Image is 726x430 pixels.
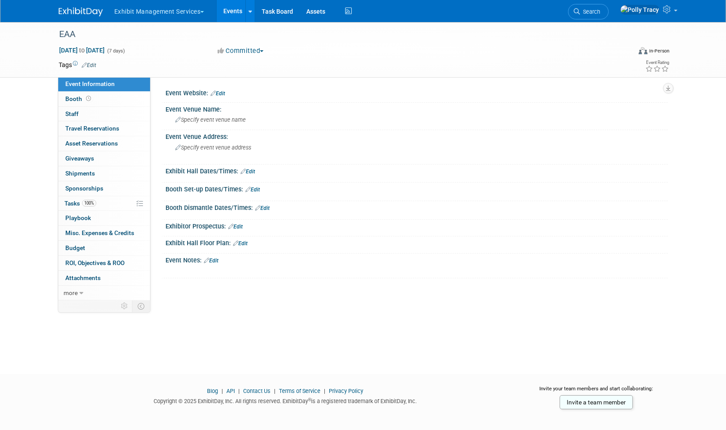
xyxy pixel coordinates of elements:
[175,116,246,123] span: Specify event venue name
[166,130,668,141] div: Event Venue Address:
[58,196,150,211] a: Tasks100%
[65,185,103,192] span: Sponsorships
[236,388,242,394] span: |
[64,200,96,207] span: Tasks
[255,205,270,211] a: Edit
[58,107,150,121] a: Staff
[59,7,103,16] img: ExhibitDay
[226,388,235,394] a: API
[65,140,118,147] span: Asset Reservations
[204,258,218,264] a: Edit
[58,256,150,270] a: ROI, Objectives & ROO
[166,103,668,114] div: Event Venue Name:
[132,300,150,312] td: Toggle Event Tabs
[59,395,512,405] div: Copyright © 2025 ExhibitDay, Inc. All rights reserved. ExhibitDay is a registered trademark of Ex...
[65,95,93,102] span: Booth
[166,220,668,231] div: Exhibitor Prospectus:
[568,4,609,19] a: Search
[65,274,101,281] span: Attachments
[59,60,96,69] td: Tags
[65,110,79,117] span: Staff
[58,166,150,181] a: Shipments
[649,48,670,54] div: In-Person
[166,86,668,98] div: Event Website:
[639,47,647,54] img: Format-Inperson.png
[58,181,150,196] a: Sponsorships
[308,397,311,402] sup: ®
[211,90,225,97] a: Edit
[228,224,243,230] a: Edit
[560,395,633,409] a: Invite a team member
[58,211,150,225] a: Playbook
[329,388,363,394] a: Privacy Policy
[65,229,134,236] span: Misc. Expenses & Credits
[65,80,115,87] span: Event Information
[279,388,320,394] a: Terms of Service
[207,388,218,394] a: Blog
[166,183,668,194] div: Booth Set-up Dates/Times:
[243,388,271,394] a: Contact Us
[56,26,618,42] div: EAA
[233,240,248,247] a: Edit
[106,48,125,54] span: (7 days)
[166,254,668,265] div: Event Notes:
[82,200,96,206] span: 100%
[78,47,86,54] span: to
[58,286,150,300] a: more
[82,62,96,68] a: Edit
[59,46,105,54] span: [DATE] [DATE]
[84,95,93,102] span: Booth not reserved yet
[166,236,668,248] div: Exhibit Hall Floor Plan:
[65,259,124,266] span: ROI, Objectives & ROO
[58,92,150,106] a: Booth
[58,136,150,151] a: Asset Reservations
[272,388,278,394] span: |
[620,5,659,15] img: Polly Tracy
[525,385,668,398] div: Invite your team members and start collaborating:
[58,121,150,136] a: Travel Reservations
[214,46,267,56] button: Committed
[580,8,600,15] span: Search
[58,271,150,285] a: Attachments
[245,187,260,193] a: Edit
[58,241,150,255] a: Budget
[65,155,94,162] span: Giveaways
[322,388,327,394] span: |
[241,168,255,175] a: Edit
[117,300,132,312] td: Personalize Event Tab Strip
[65,244,85,251] span: Budget
[166,201,668,213] div: Booth Dismantle Dates/Times:
[65,214,91,221] span: Playbook
[64,289,78,296] span: more
[65,170,95,177] span: Shipments
[175,144,251,151] span: Specify event venue address
[166,165,668,176] div: Exhibit Hall Dates/Times:
[65,125,119,132] span: Travel Reservations
[219,388,225,394] span: |
[579,46,670,59] div: Event Format
[58,151,150,166] a: Giveaways
[58,226,150,240] a: Misc. Expenses & Credits
[58,77,150,91] a: Event Information
[645,60,669,65] div: Event Rating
